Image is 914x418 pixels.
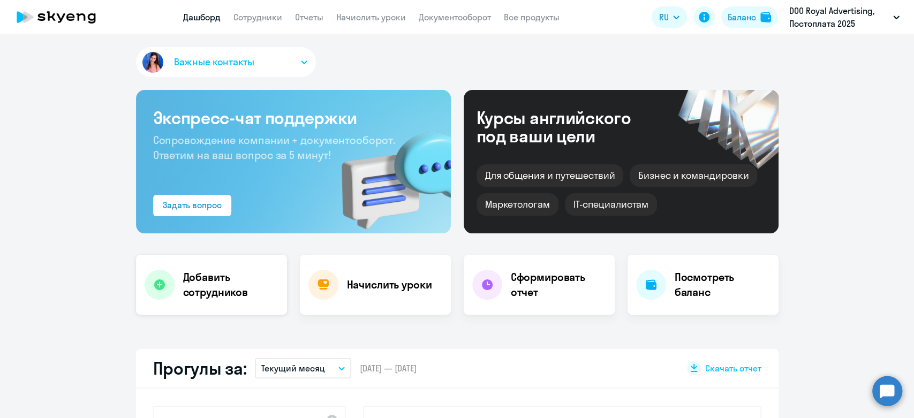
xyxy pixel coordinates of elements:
[183,270,278,300] h4: Добавить сотрудников
[136,47,316,77] button: Важные контакты
[153,358,247,379] h2: Прогулы за:
[153,133,395,162] span: Сопровождение компании + документооборот. Ответим на ваш вопрос за 5 минут!
[760,12,771,22] img: balance
[477,109,660,145] div: Курсы английского под ваши цели
[360,362,417,374] span: [DATE] — [DATE]
[511,270,606,300] h4: Сформировать отчет
[784,4,905,30] button: DOO Royal Advertising, Постоплата 2025
[233,12,282,22] a: Сотрудники
[565,193,657,216] div: IT-специалистам
[183,12,221,22] a: Дашборд
[140,50,165,75] img: avatar
[261,362,325,375] p: Текущий месяц
[419,12,491,22] a: Документооборот
[336,12,406,22] a: Начислить уроки
[504,12,560,22] a: Все продукты
[295,12,323,22] a: Отчеты
[174,55,254,69] span: Важные контакты
[675,270,770,300] h4: Посмотреть баланс
[153,107,434,128] h3: Экспресс-чат поддержки
[721,6,777,28] button: Балансbalance
[326,113,451,233] img: bg-img
[163,199,222,211] div: Задать вопрос
[347,277,432,292] h4: Начислить уроки
[477,193,558,216] div: Маркетологам
[728,11,756,24] div: Баланс
[153,195,231,216] button: Задать вопрос
[652,6,687,28] button: RU
[705,362,761,374] span: Скачать отчет
[255,358,351,378] button: Текущий месяц
[789,4,889,30] p: DOO Royal Advertising, Постоплата 2025
[659,11,669,24] span: RU
[477,164,624,187] div: Для общения и путешествий
[630,164,757,187] div: Бизнес и командировки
